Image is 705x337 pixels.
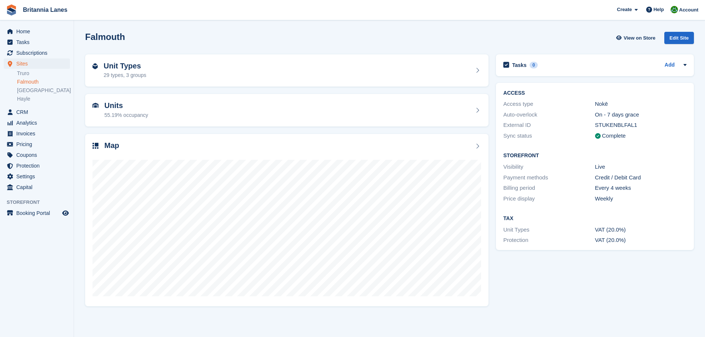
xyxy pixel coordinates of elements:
[104,71,146,79] div: 29 types, 3 groups
[93,143,98,149] img: map-icn-33ee37083ee616e46c38cad1a60f524a97daa1e2b2c8c0bc3eb3415660979fc1.svg
[17,70,70,77] a: Truro
[85,134,489,307] a: Map
[503,132,595,140] div: Sync status
[17,95,70,102] a: Hayle
[503,173,595,182] div: Payment methods
[17,87,70,94] a: [GEOGRAPHIC_DATA]
[671,6,678,13] img: Matt Lane
[7,199,74,206] span: Storefront
[4,118,70,128] a: menu
[503,163,595,171] div: Visibility
[602,132,626,140] div: Complete
[664,32,694,44] div: Edit Site
[85,54,489,87] a: Unit Types 29 types, 3 groups
[104,62,146,70] h2: Unit Types
[503,111,595,119] div: Auto-overlock
[503,90,686,96] h2: ACCESS
[16,208,61,218] span: Booking Portal
[93,103,98,108] img: unit-icn-7be61d7bf1b0ce9d3e12c5938cc71ed9869f7b940bace4675aadf7bd6d80202e.svg
[17,78,70,85] a: Falmouth
[4,26,70,37] a: menu
[595,226,686,234] div: VAT (20.0%)
[595,236,686,245] div: VAT (20.0%)
[503,226,595,234] div: Unit Types
[104,111,148,119] div: 55.19% occupancy
[16,118,61,128] span: Analytics
[512,62,527,68] h2: Tasks
[595,195,686,203] div: Weekly
[61,209,70,218] a: Preview store
[595,100,686,108] div: Nokē
[4,58,70,69] a: menu
[4,208,70,218] a: menu
[4,150,70,160] a: menu
[503,184,595,192] div: Billing period
[530,62,538,68] div: 0
[16,107,61,117] span: CRM
[503,195,595,203] div: Price display
[4,128,70,139] a: menu
[4,171,70,182] a: menu
[503,100,595,108] div: Access type
[16,37,61,47] span: Tasks
[6,4,17,16] img: stora-icon-8386f47178a22dfd0bd8f6a31ec36ba5ce8667c1dd55bd0f319d3a0aa187defe.svg
[93,63,98,69] img: unit-type-icn-2b2737a686de81e16bb02015468b77c625bbabd49415b5ef34ead5e3b44a266d.svg
[4,161,70,171] a: menu
[85,94,489,127] a: Units 55.19% occupancy
[503,236,595,245] div: Protection
[104,141,119,150] h2: Map
[624,34,655,42] span: View on Store
[16,139,61,149] span: Pricing
[595,163,686,171] div: Live
[16,48,61,58] span: Subscriptions
[595,173,686,182] div: Credit / Debit Card
[664,32,694,47] a: Edit Site
[4,48,70,58] a: menu
[4,37,70,47] a: menu
[595,111,686,119] div: On - 7 days grace
[4,107,70,117] a: menu
[20,4,70,16] a: Britannia Lanes
[16,26,61,37] span: Home
[503,121,595,129] div: External ID
[85,32,125,42] h2: Falmouth
[16,58,61,69] span: Sites
[503,153,686,159] h2: Storefront
[16,171,61,182] span: Settings
[16,128,61,139] span: Invoices
[4,182,70,192] a: menu
[617,6,632,13] span: Create
[104,101,148,110] h2: Units
[595,121,686,129] div: STUKENBLFAL1
[16,161,61,171] span: Protection
[665,61,675,70] a: Add
[615,32,658,44] a: View on Store
[16,182,61,192] span: Capital
[654,6,664,13] span: Help
[16,150,61,160] span: Coupons
[4,139,70,149] a: menu
[503,216,686,222] h2: Tax
[679,6,698,14] span: Account
[595,184,686,192] div: Every 4 weeks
